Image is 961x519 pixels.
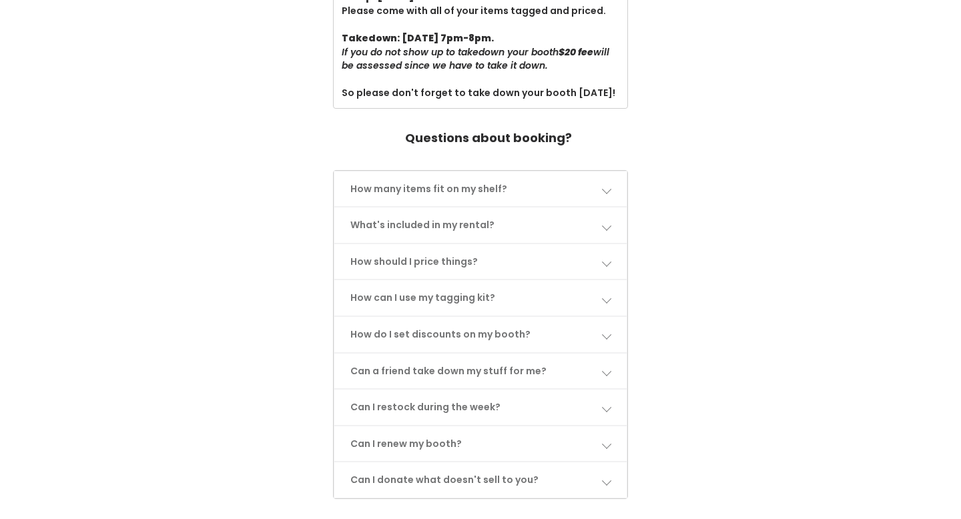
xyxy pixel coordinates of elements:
a: How should I price things? [334,244,627,280]
h4: Questions about booking? [405,125,572,151]
a: Can I restock during the week? [334,390,627,425]
i: If you do not show up to takedown your booth will be assessed since we have to take it down. [342,45,609,73]
a: Can I renew my booth? [334,426,627,462]
a: How can I use my tagging kit? [334,280,627,316]
a: Can a friend take down my stuff for me? [334,354,627,389]
a: Can I donate what doesn't sell to you? [334,462,627,498]
b: Takedown: [DATE] 7pm-8pm. [342,31,494,45]
a: How many items fit on my shelf? [334,171,627,207]
a: How do I set discounts on my booth? [334,317,627,352]
b: $20 fee [559,45,593,59]
a: What's included in my rental? [334,207,627,243]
